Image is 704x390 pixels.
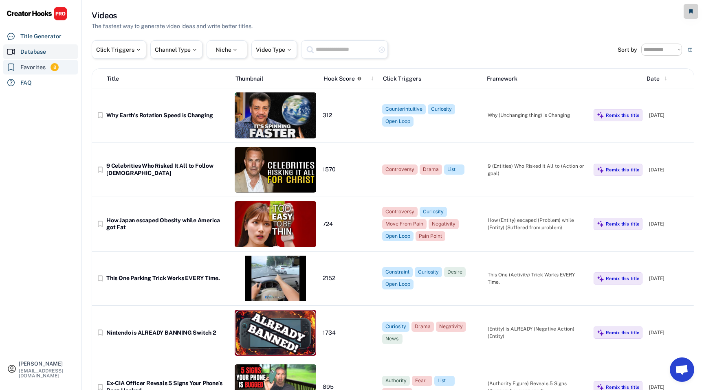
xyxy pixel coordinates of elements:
div: Database [20,48,46,56]
div: Negativity [439,323,463,330]
div: 1570 [323,166,376,173]
img: MagicMajor%20%28Purple%29.svg [597,112,604,119]
div: Drama [423,166,439,173]
div: Open Loop [385,281,410,288]
div: Fear [415,377,429,384]
div: Curiosity [418,269,439,276]
div: Remix this title [606,330,639,335]
div: Drama [415,323,431,330]
img: thumbnail%20%2836%29.jpg [235,310,316,356]
div: List [447,166,461,173]
div: [DATE] [649,329,690,336]
div: Counterintuitive [385,106,422,113]
div: 8 [51,64,59,71]
div: Why (Unchanging thing) is Changing [488,112,587,119]
div: Title Generator [20,32,62,41]
div: (Entity) is ALREADY (Negative Action) (Entity) [488,325,587,340]
div: Why Earth’s Rotation Speed is Changing [106,112,228,119]
div: [DATE] [649,112,690,119]
div: 312 [323,112,376,119]
button: bookmark_border [96,329,104,337]
div: Controversy [385,208,414,215]
div: [EMAIL_ADDRESS][DOMAIN_NAME] [19,368,74,378]
div: How Japan escaped Obesity while America got Fat [106,217,228,231]
div: Curiosity [423,208,444,215]
img: MagicMajor%20%28Purple%29.svg [597,220,604,228]
div: [DATE] [649,220,690,228]
div: Open Loop [385,233,410,240]
div: News [385,335,399,342]
div: [PERSON_NAME] [19,361,74,366]
button: bookmark_border [96,111,104,119]
div: 1734 [323,329,376,337]
div: Negativity [432,221,455,228]
img: thumbnail%20%2862%29.jpg [235,92,316,138]
div: The fastest way to generate video ideas and write better titles. [92,22,253,31]
div: Remix this title [606,384,639,390]
div: Click Triggers [383,74,481,83]
button: bookmark_border [96,166,104,174]
div: Thumbnail [235,74,317,83]
div: Nintendo is ALREADY BANNING Switch 2 [106,329,228,337]
a: Open chat [670,357,694,382]
div: 9 (Entities) Who Risked It All to (Action or goal) [488,162,587,177]
div: Channel Type [155,47,198,53]
div: Video Type [256,47,293,53]
div: Title [107,74,119,83]
img: thumbnail%20%2869%29.jpg [235,147,316,193]
div: Hook Score [323,74,355,83]
div: Remix this title [606,167,639,173]
div: Date [647,74,660,83]
div: Click Triggers [96,47,142,53]
div: Curiosity [385,323,406,330]
div: Constraint [385,269,409,276]
img: thumbnail%20%2851%29.jpg [235,201,316,247]
button: bookmark_border [96,220,104,228]
div: [DATE] [649,166,690,173]
div: Sort by [618,47,637,53]
div: How (Entity) escaped (Problem) while (Entity) (Suffered from problem) [488,217,587,231]
img: MagicMajor%20%28Purple%29.svg [597,166,604,173]
div: Remix this title [606,112,639,118]
div: Favorites [20,63,46,72]
div: Remix this title [606,221,639,227]
button: bookmark_border [96,274,104,283]
div: Niche [216,47,239,53]
div: Desire [447,269,462,276]
div: This One Parking Trick Works EVERY Time. [106,275,228,282]
div: Framework [487,74,585,83]
div: [DATE] [649,275,690,282]
div: Open Loop [385,118,410,125]
h3: Videos [92,10,117,21]
div: List [438,377,451,384]
img: MagicMajor%20%28Purple%29.svg [597,329,604,336]
div: This One (Activity) Trick Works EVERY Time. [488,271,587,286]
img: CHPRO%20Logo.svg [7,7,68,21]
div: FAQ [20,79,32,87]
div: Remix this title [606,276,639,281]
div: Curiosity [431,106,452,113]
div: Authority [385,377,407,384]
button: highlight_remove [378,46,385,53]
img: thumbnail%20%2864%29.jpg [235,256,316,302]
img: MagicMajor%20%28Purple%29.svg [597,275,604,282]
div: 2152 [323,275,376,282]
div: Controversy [385,166,414,173]
div: 9 Celebrities Who Risked It All to Follow [DEMOGRAPHIC_DATA] [106,162,228,177]
div: Pain Point [419,233,442,240]
div: Move From Pain [385,221,423,228]
div: 724 [323,221,376,228]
